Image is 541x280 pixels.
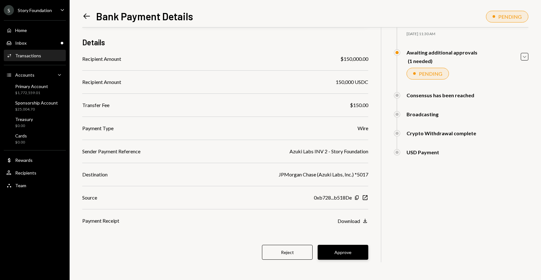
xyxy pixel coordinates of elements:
div: Transfer Fee [82,101,109,109]
div: $0.00 [15,123,33,129]
div: Primary Account [15,84,48,89]
a: Accounts [4,69,66,80]
a: Rewards [4,154,66,166]
div: $1,772,559.01 [15,90,48,96]
div: Consensus has been reached [407,92,474,98]
div: $25,004.70 [15,107,58,112]
div: Wire [358,124,368,132]
div: Recipients [15,170,36,175]
button: Reject [262,245,313,260]
div: Sender Payment Reference [82,148,140,155]
div: Download [338,218,360,224]
h3: Details [82,37,105,48]
div: Home [15,28,27,33]
div: $150,000.00 [340,55,368,63]
a: Home [4,24,66,36]
div: $150.00 [350,101,368,109]
a: Inbox [4,37,66,48]
div: $0.00 [15,140,27,145]
div: Rewards [15,157,33,163]
div: Payment Type [82,124,114,132]
div: Treasury [15,117,33,122]
div: PENDING [419,71,442,77]
div: Accounts [15,72,34,78]
div: Broadcasting [407,111,438,117]
div: JPMorgan Chase (Azuki Labs, Inc.) *5017 [279,171,368,178]
div: Source [82,194,97,201]
div: PENDING [498,14,522,20]
a: Sponsorship Account$25,004.70 [4,98,66,113]
div: Azuki Labs INV 2 - Story Foundation [289,148,368,155]
div: Cards [15,133,27,138]
a: Team [4,180,66,191]
div: Payment Receipt [82,217,119,225]
a: Primary Account$1,772,559.01 [4,82,66,97]
div: Team [15,183,26,188]
button: Download [338,218,368,225]
div: 0xb728...b518De [314,194,352,201]
a: Treasury$0.00 [4,115,66,130]
a: Recipients [4,167,66,178]
div: Sponsorship Account [15,100,58,105]
div: S [4,5,14,15]
div: 150,000 USDC [336,78,368,86]
a: Cards$0.00 [4,131,66,146]
div: [DATE] 11:30 AM [407,31,528,37]
div: Transactions [15,53,41,58]
h1: Bank Payment Details [96,10,193,22]
div: Recipient Amount [82,78,121,86]
div: Recipient Amount [82,55,121,63]
div: Crypto Withdrawal complete [407,130,476,136]
a: Transactions [4,50,66,61]
div: Destination [82,171,108,178]
div: Story Foundation [18,8,52,13]
div: (1 needed) [408,58,477,64]
button: Approve [318,245,368,260]
div: USD Payment [407,149,439,155]
div: Awaiting additional approvals [407,49,477,55]
div: Inbox [15,40,27,46]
